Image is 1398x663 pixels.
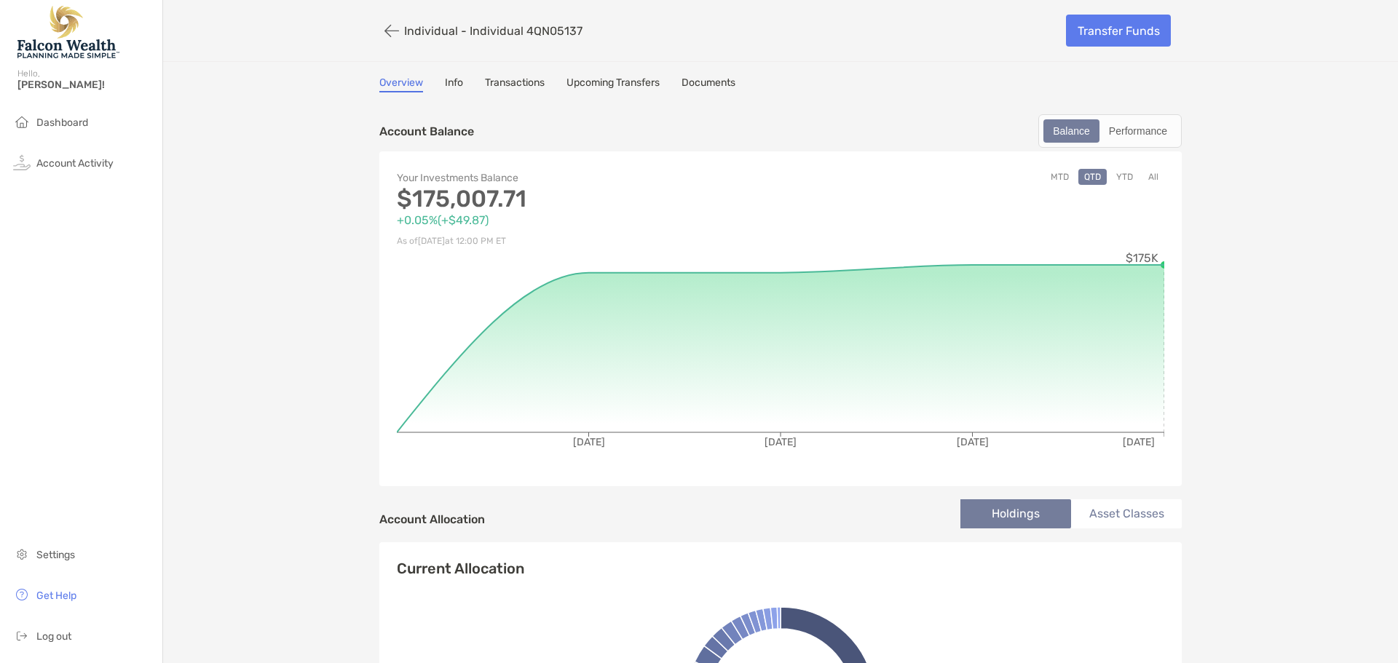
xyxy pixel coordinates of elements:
[960,499,1071,528] li: Holdings
[36,116,88,129] span: Dashboard
[1110,169,1139,185] button: YTD
[397,169,781,187] p: Your Investments Balance
[1071,499,1182,528] li: Asset Classes
[765,436,797,448] tspan: [DATE]
[17,6,119,58] img: Falcon Wealth Planning Logo
[445,76,463,92] a: Info
[682,76,735,92] a: Documents
[13,586,31,603] img: get-help icon
[36,589,76,602] span: Get Help
[36,630,71,643] span: Log out
[1045,121,1098,141] div: Balance
[397,232,781,250] p: As of [DATE] at 12:00 PM ET
[957,436,989,448] tspan: [DATE]
[1126,251,1158,265] tspan: $175K
[573,436,605,448] tspan: [DATE]
[397,211,781,229] p: +0.05% ( +$49.87 )
[1142,169,1164,185] button: All
[1078,169,1107,185] button: QTD
[36,549,75,561] span: Settings
[379,76,423,92] a: Overview
[485,76,545,92] a: Transactions
[1123,436,1155,448] tspan: [DATE]
[13,154,31,171] img: activity icon
[1045,169,1075,185] button: MTD
[379,512,485,526] h4: Account Allocation
[397,190,781,208] p: $175,007.71
[1066,15,1171,47] a: Transfer Funds
[36,157,114,170] span: Account Activity
[404,24,582,38] p: Individual - Individual 4QN05137
[1038,114,1182,148] div: segmented control
[13,545,31,563] img: settings icon
[13,627,31,644] img: logout icon
[397,560,524,577] h4: Current Allocation
[13,113,31,130] img: household icon
[1101,121,1175,141] div: Performance
[17,79,154,91] span: [PERSON_NAME]!
[566,76,660,92] a: Upcoming Transfers
[379,122,474,140] p: Account Balance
